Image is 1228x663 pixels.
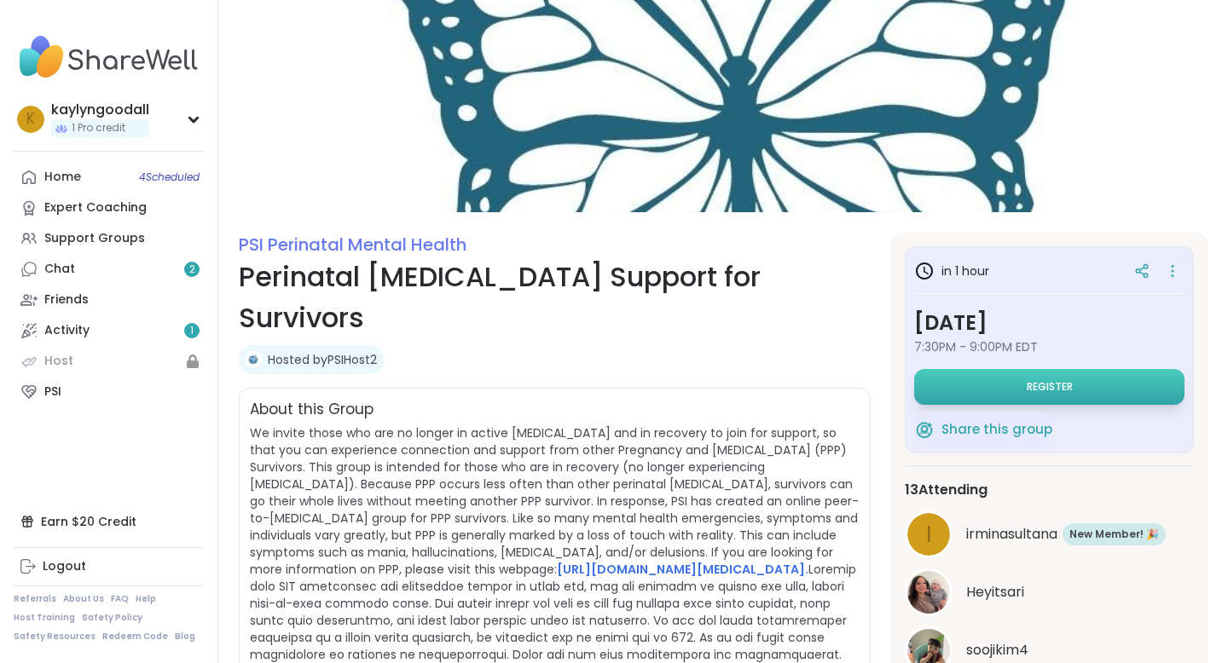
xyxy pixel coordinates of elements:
img: ShareWell Logomark [914,419,935,440]
div: Chat [44,261,75,278]
div: Support Groups [44,230,145,247]
span: 13 Attending [905,480,988,500]
img: Heyitsari [907,571,950,614]
a: Referrals [14,593,56,605]
a: Safety Resources [14,631,96,643]
h2: About this Group [250,399,374,421]
a: FAQ [111,593,129,605]
span: Register [1027,380,1073,394]
a: Home4Scheduled [14,162,204,193]
div: kaylyngoodall [51,101,149,119]
a: Expert Coaching [14,193,204,223]
a: HeyitsariHeyitsari [905,568,1194,616]
span: i [926,518,931,551]
div: Activity [44,322,90,339]
a: Blog [175,631,195,643]
a: Logout [14,551,204,582]
div: Host [44,353,73,370]
a: [URL][DOMAIN_NAME][MEDICAL_DATA]. [557,561,808,578]
span: 1 [190,324,194,338]
div: Home [44,169,81,186]
span: Share this group [941,420,1052,440]
a: Safety Policy [82,612,142,624]
h3: [DATE] [914,308,1185,338]
span: Heyitsari [966,582,1024,602]
a: Hosted byPSIHost2 [268,351,377,368]
span: 7:30PM - 9:00PM EDT [914,338,1185,355]
a: Activity1 [14,315,204,346]
span: soojikim4 [966,640,1028,660]
span: 2 [189,262,195,277]
a: Help [136,593,156,605]
a: Friends [14,285,204,315]
img: ShareWell Nav Logo [14,27,204,87]
h3: in 1 hour [914,261,989,281]
img: PSIHost2 [245,351,262,368]
a: PSI [14,377,204,407]
span: 4 Scheduled [139,170,200,184]
a: Redeem Code [102,631,168,643]
a: Chat2 [14,254,204,285]
span: k [26,108,35,130]
div: Logout [43,558,86,575]
span: irminasultana [966,524,1057,545]
div: PSI [44,383,61,401]
div: Friends [44,291,89,308]
a: Host [14,346,204,377]
h1: Perinatal [MEDICAL_DATA] Support for Survivors [239,257,871,338]
div: Expert Coaching [44,199,147,216]
a: Support Groups [14,223,204,254]
a: iirminasultanaNew Member! 🎉 [905,510,1194,558]
a: Host Training [14,612,75,624]
span: 1 Pro credit [72,121,125,135]
a: PSI Perinatal Mental Health [239,233,466,257]
button: Register [914,369,1185,405]
div: Earn $20 Credit [14,506,204,537]
a: About Us [63,593,104,605]
span: New Member! 🎉 [1069,527,1159,542]
button: Share this group [914,412,1052,447]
